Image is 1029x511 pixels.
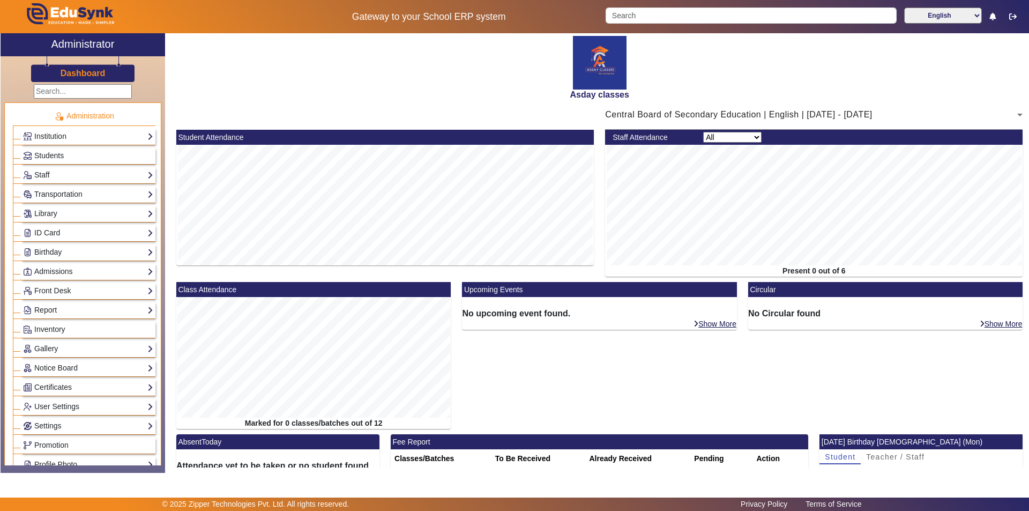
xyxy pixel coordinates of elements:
a: Inventory [23,323,153,336]
h6: Attendance yet to be taken or no student found absent [DATE]. [176,461,379,481]
span: Inventory [34,325,65,334]
p: Administration [13,110,155,122]
mat-card-header: [DATE] Birthday [DEMOGRAPHIC_DATA] (Mon) [819,434,1023,449]
a: Dashboard [60,68,106,79]
h2: Asday classes [170,90,1028,100]
mat-card-header: Circular [748,282,1023,297]
th: Already Received [585,449,690,469]
a: Administrator [1,33,165,56]
th: To Be Received [491,449,586,469]
p: © 2025 Zipper Technologies Pvt. Ltd. All rights reserved. [162,499,349,510]
span: Students [34,151,64,160]
div: Marked for 0 classes/batches out of 12 [176,418,451,429]
th: Roll No. [882,464,961,484]
span: Teacher / Staff [866,453,924,461]
span: Student [825,453,855,461]
th: Pending [690,449,752,469]
th: Action [752,449,808,469]
span: Central Board of Secondary Education | English | [DATE] - [DATE] [605,110,873,119]
img: Inventory.png [24,325,32,334]
a: Show More [979,319,1023,329]
span: Promotion [34,441,69,449]
mat-card-header: AbsentToday [176,434,379,449]
mat-card-header: Upcoming Events [462,282,737,297]
a: Promotion [23,439,153,451]
th: Class [961,464,1023,484]
img: Administration.png [54,112,64,121]
img: Students.png [24,152,32,160]
img: 6c26f0c6-1b4f-4b8f-9f13-0669d385e8b7 [573,36,627,90]
input: Search [606,8,896,24]
img: Branchoperations.png [24,441,32,449]
mat-card-header: Student Attendance [176,130,594,145]
h6: No upcoming event found. [462,308,737,319]
div: Present 0 out of 6 [605,265,1023,277]
a: Show More [693,319,737,329]
mat-card-header: Fee Report [391,434,808,449]
a: Students [23,150,153,162]
a: Terms of Service [800,497,867,511]
h2: Administrator [51,38,115,50]
th: Name [819,464,882,484]
h5: Gateway to your School ERP system [263,11,594,23]
div: Staff Attendance [607,132,698,143]
input: Search... [34,84,132,99]
mat-card-header: Class Attendance [176,282,451,297]
a: Privacy Policy [735,497,793,511]
th: Classes/Batches [391,449,491,469]
h6: No Circular found [748,308,1023,319]
h3: Dashboard [61,68,106,78]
